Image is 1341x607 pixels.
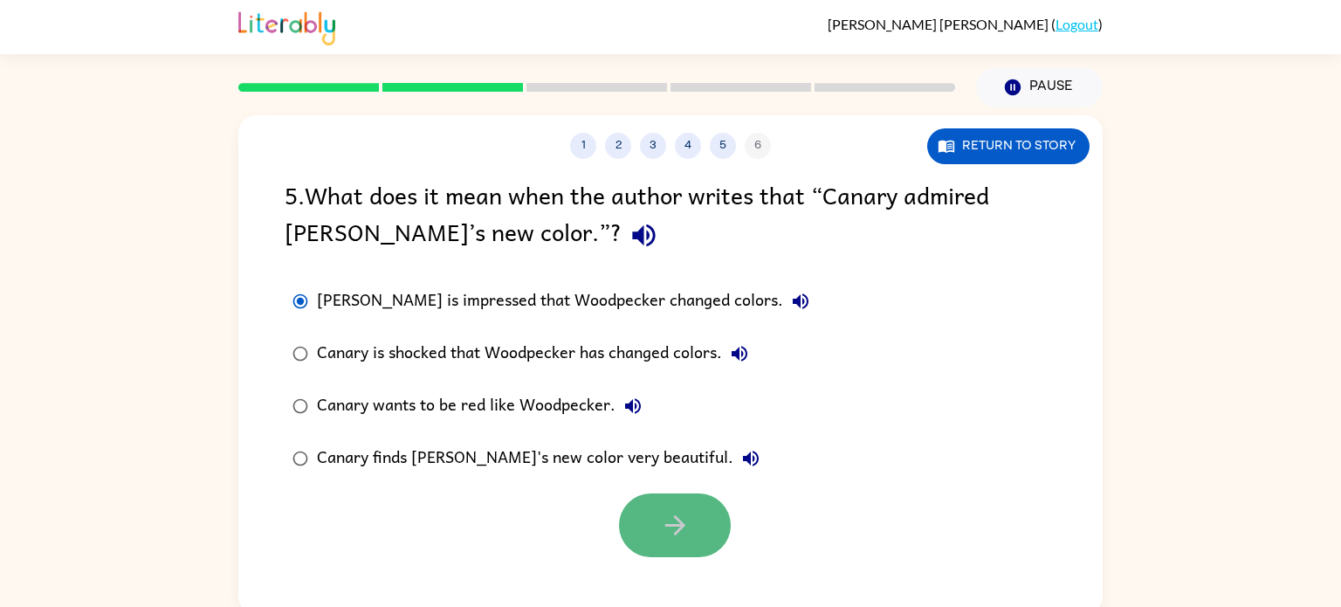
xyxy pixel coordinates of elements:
[317,389,650,424] div: Canary wants to be red like Woodpecker.
[927,128,1090,164] button: Return to story
[783,284,818,319] button: [PERSON_NAME] is impressed that Woodpecker changed colors.
[733,441,768,476] button: Canary finds [PERSON_NAME]'s new color very beautiful.
[675,133,701,159] button: 4
[722,336,757,371] button: Canary is shocked that Woodpecker has changed colors.
[640,133,666,159] button: 3
[285,176,1056,258] div: 5 . What does it mean when the author writes that “Canary admired [PERSON_NAME]’s new color.”?
[976,67,1103,107] button: Pause
[828,16,1103,32] div: ( )
[828,16,1051,32] span: [PERSON_NAME] [PERSON_NAME]
[605,133,631,159] button: 2
[1056,16,1098,32] a: Logout
[317,284,818,319] div: [PERSON_NAME] is impressed that Woodpecker changed colors.
[238,7,335,45] img: Literably
[615,389,650,424] button: Canary wants to be red like Woodpecker.
[317,336,757,371] div: Canary is shocked that Woodpecker has changed colors.
[570,133,596,159] button: 1
[710,133,736,159] button: 5
[317,441,768,476] div: Canary finds [PERSON_NAME]'s new color very beautiful.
